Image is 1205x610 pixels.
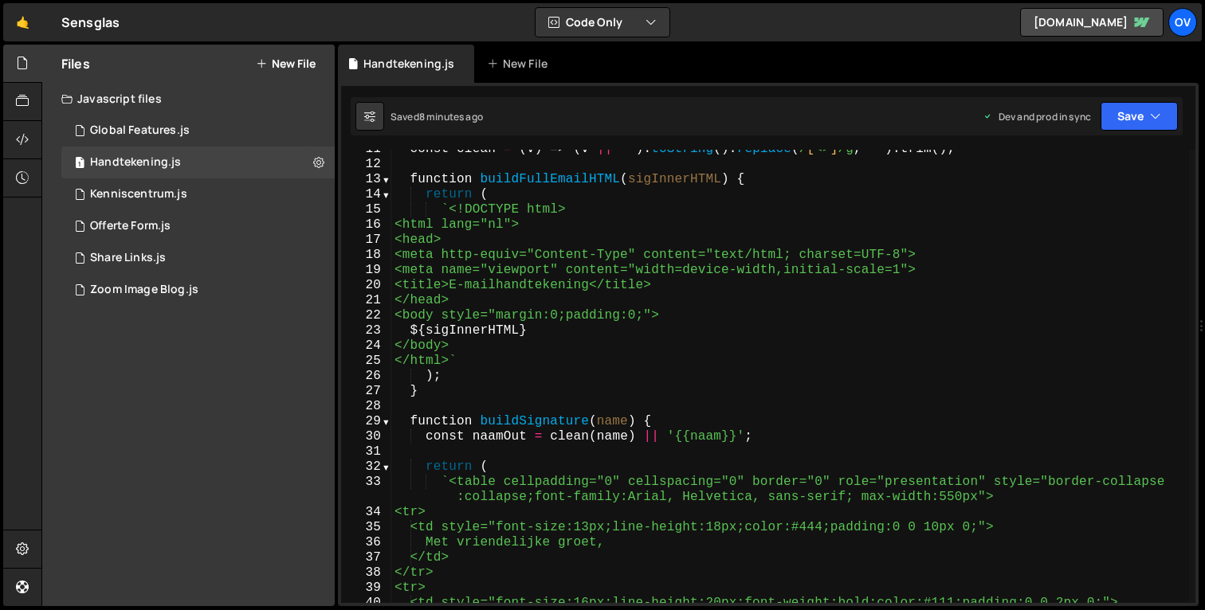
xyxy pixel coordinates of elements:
div: Share Links.js [90,251,166,265]
div: 15490/40893.js [61,178,335,210]
div: 35 [341,520,391,535]
div: 22 [341,308,391,323]
div: 31 [341,444,391,459]
div: 29 [341,414,391,429]
div: 25 [341,354,391,369]
div: 34 [341,505,391,520]
div: New File [487,56,554,72]
div: 13 [341,172,391,187]
div: Dev and prod in sync [983,110,1091,123]
div: 28 [341,399,391,414]
div: 23 [341,323,391,338]
div: 32 [341,459,391,475]
div: Handtekening.js [363,56,454,72]
div: Handtekening.js [90,155,181,170]
span: 1 [75,158,84,170]
div: 21 [341,293,391,308]
div: Sensglas [61,13,120,32]
div: Kenniscentrum.js [90,187,187,201]
div: 19 [341,263,391,278]
h2: Files [61,55,90,72]
div: 30 [341,429,391,444]
a: Ov [1168,8,1197,37]
div: 12 [341,157,391,172]
div: 37 [341,550,391,565]
a: 🤙 [3,3,42,41]
div: Global Features.js [90,123,190,138]
div: Offerte Form.js [90,219,171,233]
div: 33 [341,475,391,505]
div: 27 [341,384,391,399]
div: 14 [341,187,391,202]
div: 18 [341,248,391,263]
button: New File [256,57,316,70]
div: 15490/44527.js [61,274,335,306]
div: 39 [341,581,391,596]
div: 38 [341,565,391,581]
div: 8 minutes ago [419,110,483,123]
button: Save [1101,102,1178,131]
div: 16 [341,217,391,233]
div: Zoom Image Blog.js [90,283,198,297]
a: [DOMAIN_NAME] [1020,8,1164,37]
div: Javascript files [42,83,335,115]
div: 15490/44023.js [61,242,335,274]
div: Saved [391,110,483,123]
div: 24 [341,338,391,354]
div: 15490/40875.js [61,115,335,147]
div: 26 [341,369,391,384]
div: 15490/42494.js [61,210,335,242]
div: 17 [341,233,391,248]
div: 15490/45629.js [61,147,335,178]
div: 36 [341,535,391,550]
div: 11 [341,142,391,157]
button: Code Only [536,8,669,37]
div: 15 [341,202,391,217]
div: 20 [341,278,391,293]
